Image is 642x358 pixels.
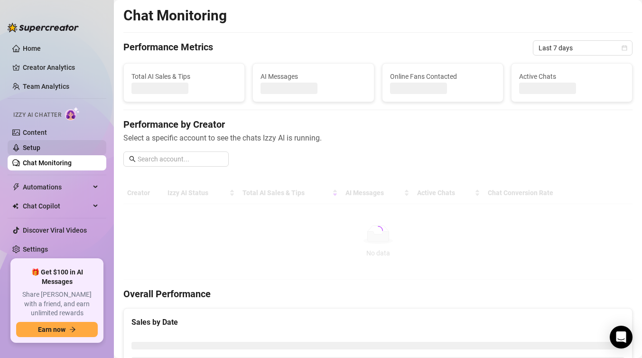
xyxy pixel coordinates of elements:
span: Chat Copilot [23,198,90,214]
button: Earn nowarrow-right [16,322,98,337]
img: logo-BBDzfeDw.svg [8,23,79,32]
span: thunderbolt [12,183,20,191]
div: Sales by Date [131,316,624,328]
a: Content [23,129,47,136]
a: Home [23,45,41,52]
span: Earn now [38,326,65,333]
h4: Overall Performance [123,287,633,301]
a: Settings [23,245,48,253]
span: Last 7 days [539,41,627,55]
a: Creator Analytics [23,60,99,75]
span: Total AI Sales & Tips [131,71,237,82]
span: loading [372,225,384,236]
span: AI Messages [261,71,366,82]
span: Active Chats [519,71,624,82]
span: arrow-right [69,326,76,333]
h2: Chat Monitoring [123,7,227,25]
a: Chat Monitoring [23,159,72,167]
span: 🎁 Get $100 in AI Messages [16,268,98,286]
a: Team Analytics [23,83,69,90]
input: Search account... [138,154,223,164]
span: Automations [23,179,90,195]
a: Setup [23,144,40,151]
span: Share [PERSON_NAME] with a friend, and earn unlimited rewards [16,290,98,318]
h4: Performance Metrics [123,40,213,56]
h4: Performance by Creator [123,118,633,131]
span: Online Fans Contacted [390,71,495,82]
span: Izzy AI Chatter [13,111,61,120]
span: calendar [622,45,627,51]
img: Chat Copilot [12,203,19,209]
div: Open Intercom Messenger [610,326,633,349]
span: Select a specific account to see the chats Izzy AI is running. [123,132,633,144]
img: AI Chatter [65,107,80,121]
span: search [129,156,136,162]
a: Discover Viral Videos [23,226,87,234]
